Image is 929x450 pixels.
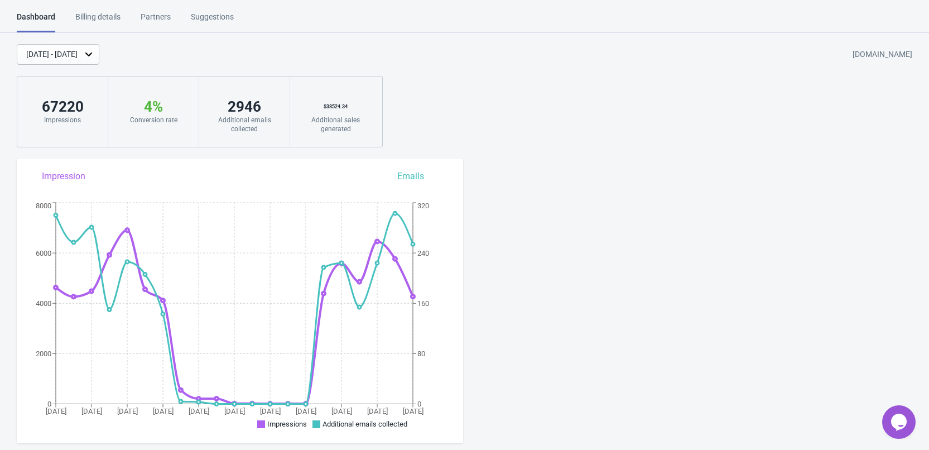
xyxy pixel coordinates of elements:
tspan: [DATE] [189,407,209,415]
div: Dashboard [17,11,55,32]
tspan: 6000 [36,249,51,257]
tspan: 2000 [36,350,51,358]
tspan: [DATE] [153,407,174,415]
tspan: [DATE] [296,407,316,415]
tspan: 4000 [36,299,51,308]
div: Additional sales generated [301,116,370,133]
tspan: [DATE] [367,407,388,415]
tspan: [DATE] [260,407,281,415]
div: Billing details [75,11,121,31]
tspan: [DATE] [117,407,138,415]
div: 4 % [119,98,187,116]
tspan: [DATE] [331,407,352,415]
div: [DOMAIN_NAME] [853,45,912,65]
tspan: [DATE] [224,407,245,415]
tspan: 0 [417,400,421,408]
div: Conversion rate [119,116,187,125]
tspan: 0 [47,400,51,408]
tspan: [DATE] [46,407,66,415]
tspan: 8000 [36,202,51,210]
div: 2946 [210,98,278,116]
div: [DATE] - [DATE] [26,49,78,60]
div: Suggestions [191,11,234,31]
tspan: 160 [417,299,429,308]
div: Partners [141,11,171,31]
iframe: chat widget [882,405,918,439]
tspan: 320 [417,202,429,210]
div: $ 38524.34 [301,98,370,116]
span: Additional emails collected [322,420,407,428]
tspan: [DATE] [81,407,102,415]
span: Impressions [267,420,307,428]
tspan: [DATE] [403,407,423,415]
div: Impressions [28,116,97,125]
div: 67220 [28,98,97,116]
tspan: 80 [417,350,425,358]
div: Additional emails collected [210,116,278,133]
tspan: 240 [417,249,429,257]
